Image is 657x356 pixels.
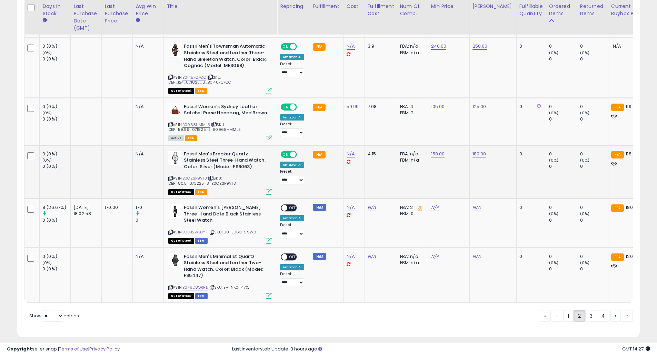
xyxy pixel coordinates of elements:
[400,151,423,157] div: FBA: n/a
[549,50,559,56] small: (0%)
[287,205,298,211] span: OFF
[519,104,541,110] div: 0
[136,217,163,223] div: 0
[347,3,362,10] div: Cost
[400,260,423,266] div: FBM: n/a
[280,264,304,270] div: Amazon AI
[184,253,268,281] b: Fossil Men's Minimalist Quartz Stainless Steel and Leather Two-Hand Watch, Color: Black (Model: F...
[580,260,590,266] small: (0%)
[104,204,127,211] div: 170.00
[431,253,439,260] a: N/A
[280,215,304,221] div: Amazon AI
[280,223,305,238] div: Preset:
[549,157,559,163] small: (0%)
[549,116,577,122] div: 0
[136,43,158,49] div: N/A
[400,104,423,110] div: FBA: 4
[29,312,79,319] span: Show: entries
[280,62,305,77] div: Preset:
[280,54,304,60] div: Amazon AI
[549,266,577,272] div: 0
[73,3,99,32] div: Last Purchase Date (GMT)
[136,204,163,211] div: 170
[313,204,326,211] small: FBM
[400,43,423,49] div: FBA: n/a
[313,43,326,51] small: FBA
[182,75,206,80] a: B01487C7CO
[232,346,650,353] div: Last InventoryLab Update: 3 hours ago.
[400,211,423,217] div: FBM: 0
[626,312,628,319] span: »
[184,151,268,172] b: Fossil Men's Breaker Quartz Stainless Steel Three-Hand Watch, Color: Silver (Model: FS6063)
[368,104,392,110] div: 7.08
[280,122,305,137] div: Preset:
[368,151,392,157] div: 4.15
[519,204,541,211] div: 0
[281,151,290,157] span: ON
[280,272,305,287] div: Preset:
[168,104,182,117] img: 31nMWC+XxaL._SL40_.jpg
[42,253,70,260] div: 0 (0%)
[472,151,486,157] a: 180.00
[400,50,423,56] div: FBM: n/a
[597,310,609,322] a: 4
[168,293,194,299] span: All listings that are currently out of stock and unavailable for purchase on Amazon
[168,151,182,165] img: 416OZyGZ1+L._SL40_.jpg
[42,260,52,266] small: (0%)
[313,253,326,260] small: FBM
[168,104,272,141] div: ASIN:
[104,3,130,25] div: Last Purchase Price
[549,217,577,223] div: 0
[585,310,597,322] a: 3
[281,44,290,50] span: ON
[472,253,481,260] a: N/A
[580,217,608,223] div: 0
[287,254,298,260] span: OFF
[42,50,52,56] small: (0%)
[136,3,161,17] div: Avg Win Price
[182,285,208,290] a: B079D8QRRL
[136,253,158,260] div: N/A
[368,204,376,211] a: N/A
[347,204,355,211] a: N/A
[281,104,290,110] span: ON
[368,253,376,260] a: N/A
[580,104,608,110] div: 0
[168,88,194,94] span: All listings that are currently out of stock and unavailable for purchase on Amazon
[580,211,590,217] small: (0%)
[611,253,624,261] small: FBA
[59,346,88,352] a: Terms of Use
[136,151,158,157] div: N/A
[626,253,633,260] span: 120
[280,114,304,121] div: Amazon AI
[7,346,120,353] div: seller snap | |
[626,103,635,110] span: 119.7
[626,151,638,157] span: 118.05
[622,346,650,352] span: 2025-08-10 14:27 GMT
[549,211,559,217] small: (0%)
[313,151,326,158] small: FBA
[313,104,326,111] small: FBA
[472,3,514,10] div: [PERSON_NAME]
[580,151,608,157] div: 0
[519,3,543,17] div: Fulfillable Quantity
[195,238,208,244] span: FBM
[42,110,52,116] small: (0%)
[168,253,272,298] div: ASIN:
[185,135,197,141] span: FBA
[168,204,182,218] img: 31Vm-4jSRML._SL40_.jpg
[431,43,447,50] a: 240.00
[549,3,574,17] div: Ordered Items
[7,346,32,352] strong: Copyright
[580,110,590,116] small: (0%)
[280,162,304,168] div: Amazon AI
[184,43,268,70] b: Fossil Men's Townsman Automatic Stainless Steel and Leather Three-Hand Skeleton Watch, Color: Bla...
[368,3,394,17] div: Fulfillment Cost
[209,229,256,235] span: | SKU: U0-EU6C-99W8
[42,3,68,17] div: Days In Stock
[580,43,608,49] div: 0
[42,204,70,211] div: 8 (26.67%)
[431,204,439,211] a: N/A
[400,253,423,260] div: FBA: n/a
[615,312,616,319] span: ›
